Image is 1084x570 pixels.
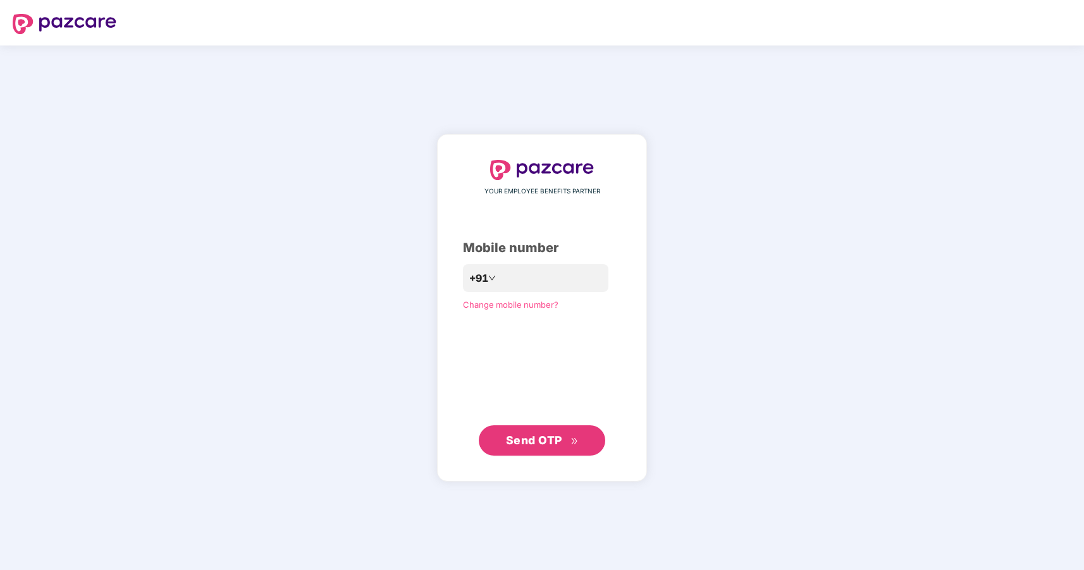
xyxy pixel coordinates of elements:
[469,270,488,286] span: +91
[570,437,579,446] span: double-right
[490,160,594,180] img: logo
[463,300,558,310] a: Change mobile number?
[488,274,496,282] span: down
[484,186,600,197] span: YOUR EMPLOYEE BENEFITS PARTNER
[506,434,562,447] span: Send OTP
[463,238,621,258] div: Mobile number
[479,425,605,456] button: Send OTPdouble-right
[13,14,116,34] img: logo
